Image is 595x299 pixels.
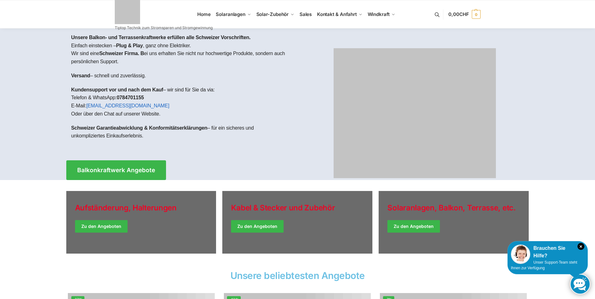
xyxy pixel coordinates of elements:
[71,72,293,80] p: – schnell und zuverlässig.
[314,0,365,28] a: Kontakt & Anfahrt
[448,11,469,17] span: 0,00
[317,11,357,17] span: Kontakt & Anfahrt
[71,35,251,40] strong: Unsere Balkon- und Terrassenkraftwerke erfüllen alle Schweizer Vorschriften.
[379,191,529,254] a: Winter Jackets
[71,73,90,78] strong: Versand
[577,243,584,250] i: Schließen
[472,10,481,19] span: 0
[459,11,469,17] span: CHF
[256,11,289,17] span: Solar-Zubehör
[117,95,144,100] strong: 0784701155
[448,5,480,24] a: 0,00CHF 0
[213,0,254,28] a: Solaranlagen
[216,11,245,17] span: Solaranlagen
[511,245,530,264] img: Customer service
[99,51,144,56] strong: Schweizer Firma. B
[77,167,155,173] span: Balkonkraftwerk Angebote
[365,0,398,28] a: Windkraft
[511,245,584,260] div: Brauchen Sie Hilfe?
[71,49,293,65] p: Wir sind eine ei uns erhalten Sie nicht nur hochwertige Produkte, sondern auch persönlichen Support.
[222,191,372,254] a: Holiday Style
[115,26,213,30] p: Tiptop Technik zum Stromsparen und Stromgewinnung
[511,260,577,270] span: Unser Support-Team steht Ihnen zur Verfügung
[368,11,390,17] span: Windkraft
[66,191,216,254] a: Holiday Style
[66,160,166,180] a: Balkonkraftwerk Angebote
[297,0,314,28] a: Sales
[71,86,293,118] p: – wir sind für Sie da via: Telefon & WhatsApp: E-Mail: Oder über den Chat auf unserer Website.
[116,43,143,48] strong: Plug & Play
[71,87,163,92] strong: Kundensupport vor und nach dem Kauf
[254,0,297,28] a: Solar-Zubehör
[334,48,496,178] img: Home 1
[66,28,298,151] div: Einfach einstecken – , ganz ohne Elektriker.
[300,11,312,17] span: Sales
[86,103,169,108] a: [EMAIL_ADDRESS][DOMAIN_NAME]
[71,125,208,131] strong: Schweizer Garantieabwicklung & Konformitätserklärungen
[71,124,293,140] p: – für ein sicheres und unkompliziertes Einkaufserlebnis.
[66,271,529,280] h2: Unsere beliebtesten Angebote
